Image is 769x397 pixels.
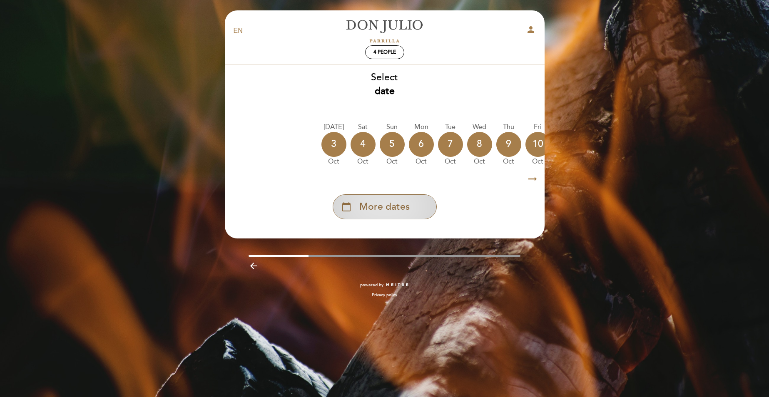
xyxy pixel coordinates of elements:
[321,157,346,166] div: Oct
[496,122,521,132] div: Thu
[249,261,259,271] i: arrow_backward
[525,157,550,166] div: Oct
[526,25,536,37] button: person
[467,157,492,166] div: Oct
[224,71,545,98] div: Select
[409,122,434,132] div: Mon
[359,200,410,214] span: More dates
[375,85,395,97] b: date
[360,282,383,288] span: powered by
[380,122,405,132] div: Sun
[333,20,437,42] a: [PERSON_NAME]
[380,157,405,166] div: Oct
[467,122,492,132] div: Wed
[409,157,434,166] div: Oct
[496,132,521,157] div: 9
[438,132,463,157] div: 7
[380,132,405,157] div: 5
[321,132,346,157] div: 3
[321,122,346,132] div: [DATE]
[341,200,351,214] i: calendar_today
[467,132,492,157] div: 8
[351,157,376,166] div: Oct
[526,25,536,35] i: person
[525,122,550,132] div: Fri
[496,157,521,166] div: Oct
[525,132,550,157] div: 10
[526,170,539,188] i: arrow_right_alt
[351,132,376,157] div: 4
[438,122,463,132] div: Tue
[373,49,396,55] span: 4 people
[386,283,409,287] img: MEITRE
[438,157,463,166] div: Oct
[409,132,434,157] div: 6
[372,292,397,298] a: Privacy policy
[360,282,409,288] a: powered by
[351,122,376,132] div: Sat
